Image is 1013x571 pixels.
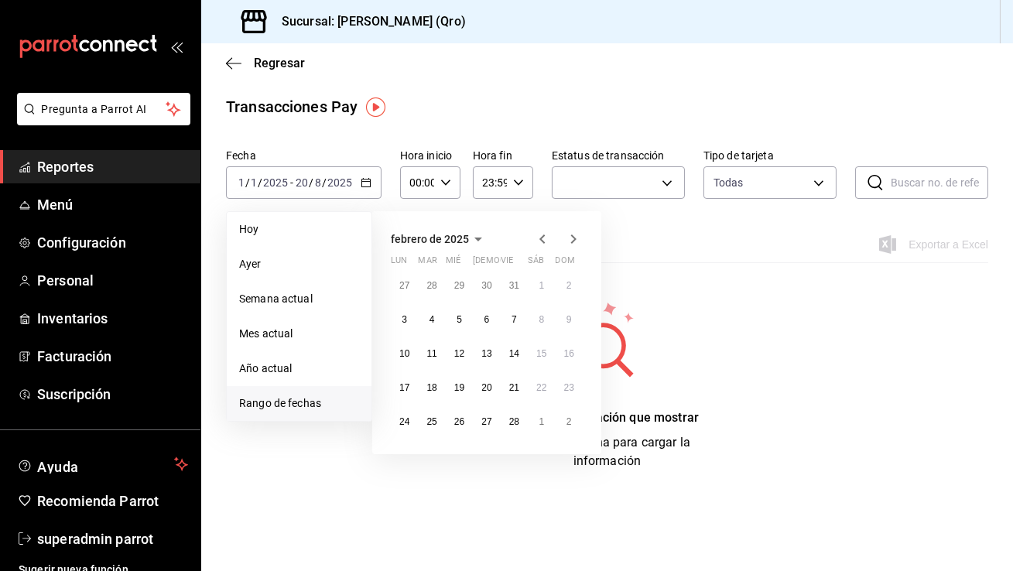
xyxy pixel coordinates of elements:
[400,151,460,162] label: Hora inicio
[556,306,583,333] button: 9 de febrero de 2025
[457,314,462,325] abbr: 5 de febrero de 2025
[454,348,464,359] abbr: 12 de febrero de 2025
[391,230,488,248] button: febrero de 2025
[239,361,359,377] span: Año actual
[703,151,837,162] label: Tipo de tarjeta
[509,382,519,393] abbr: 21 de febrero de 2025
[418,306,445,333] button: 4 de febrero de 2025
[418,374,445,402] button: 18 de febrero de 2025
[566,416,572,427] abbr: 2 de marzo de 2025
[556,340,583,368] button: 16 de febrero de 2025
[418,408,445,436] button: 25 de febrero de 2025
[454,416,464,427] abbr: 26 de febrero de 2025
[226,95,358,118] div: Transacciones Pay
[239,395,359,412] span: Rango de fechas
[37,384,188,405] span: Suscripción
[556,255,575,272] abbr: domingo
[446,408,473,436] button: 26 de febrero de 2025
[426,382,436,393] abbr: 18 de febrero de 2025
[454,280,464,291] abbr: 29 de enero de 2025
[37,491,188,511] span: Recomienda Parrot
[37,455,168,474] span: Ayuda
[528,306,555,333] button: 8 de febrero de 2025
[556,374,583,402] button: 23 de febrero de 2025
[418,272,445,299] button: 28 de enero de 2025
[891,167,988,198] input: Buscar no. de referencia
[454,382,464,393] abbr: 19 de febrero de 2025
[327,176,353,189] input: ----
[556,272,583,299] button: 2 de febrero de 2025
[539,280,544,291] abbr: 1 de febrero de 2025
[17,93,190,125] button: Pregunta a Parrot AI
[37,194,188,215] span: Menú
[566,280,572,291] abbr: 2 de febrero de 2025
[11,112,190,128] a: Pregunta a Parrot AI
[512,314,517,325] abbr: 7 de febrero de 2025
[501,340,528,368] button: 14 de febrero de 2025
[473,374,500,402] button: 20 de febrero de 2025
[556,408,583,436] button: 2 de marzo de 2025
[250,176,258,189] input: --
[269,12,466,31] h3: Sucursal: [PERSON_NAME] (Qro)
[539,314,544,325] abbr: 8 de febrero de 2025
[399,280,409,291] abbr: 27 de enero de 2025
[429,314,435,325] abbr: 4 de febrero de 2025
[399,382,409,393] abbr: 17 de febrero de 2025
[37,346,188,367] span: Facturación
[239,256,359,272] span: Ayer
[473,408,500,436] button: 27 de febrero de 2025
[564,348,574,359] abbr: 16 de febrero de 2025
[290,176,293,189] span: -
[481,280,491,291] abbr: 30 de enero de 2025
[226,56,305,70] button: Regresar
[528,374,555,402] button: 22 de febrero de 2025
[446,340,473,368] button: 12 de febrero de 2025
[446,272,473,299] button: 29 de enero de 2025
[426,280,436,291] abbr: 28 de enero de 2025
[295,176,309,189] input: --
[528,272,555,299] button: 1 de febrero de 2025
[254,56,305,70] span: Regresar
[446,255,460,272] abbr: miércoles
[528,340,555,368] button: 15 de febrero de 2025
[481,348,491,359] abbr: 13 de febrero de 2025
[366,97,385,117] button: Tooltip marker
[473,151,533,162] label: Hora fin
[399,416,409,427] abbr: 24 de febrero de 2025
[239,221,359,238] span: Hoy
[37,156,188,177] span: Reportes
[258,176,262,189] span: /
[226,151,382,162] label: Fecha
[391,272,418,299] button: 27 de enero de 2025
[262,176,289,189] input: ----
[391,408,418,436] button: 24 de febrero de 2025
[391,233,469,245] span: febrero de 2025
[536,348,546,359] abbr: 15 de febrero de 2025
[473,340,500,368] button: 13 de febrero de 2025
[501,306,528,333] button: 7 de febrero de 2025
[239,291,359,307] span: Semana actual
[322,176,327,189] span: /
[37,528,188,549] span: superadmin parrot
[391,374,418,402] button: 17 de febrero de 2025
[552,151,685,162] label: Estatus de transacción
[402,314,407,325] abbr: 3 de febrero de 2025
[37,270,188,291] span: Personal
[528,408,555,436] button: 1 de marzo de 2025
[564,382,574,393] abbr: 23 de febrero de 2025
[501,255,513,272] abbr: viernes
[418,340,445,368] button: 11 de febrero de 2025
[245,176,250,189] span: /
[239,326,359,342] span: Mes actual
[473,272,500,299] button: 30 de enero de 2025
[481,416,491,427] abbr: 27 de febrero de 2025
[714,175,744,190] div: Todas
[170,40,183,53] button: open_drawer_menu
[446,374,473,402] button: 19 de febrero de 2025
[501,272,528,299] button: 31 de enero de 2025
[42,101,166,118] span: Pregunta a Parrot AI
[238,176,245,189] input: --
[391,255,407,272] abbr: lunes
[484,314,490,325] abbr: 6 de febrero de 2025
[501,374,528,402] button: 21 de febrero de 2025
